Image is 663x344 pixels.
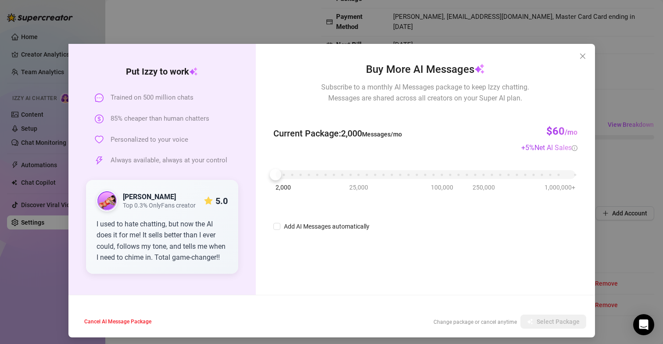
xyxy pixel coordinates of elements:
[434,319,517,325] span: Change package or cancel anytime
[321,82,529,104] span: Subscribe to a monthly AI Messages package to keep Izzy chatting. Messages are shared across all ...
[111,114,209,124] span: 85% cheaper than human chatters
[545,183,575,192] span: 1,000,000+
[95,93,104,102] span: message
[349,183,368,192] span: 25,000
[84,319,151,325] span: Cancel AI Message Package
[565,128,577,136] span: /mo
[472,183,495,192] span: 250,000
[111,135,188,145] span: Personalized to your voice
[520,315,586,329] button: Select Package
[534,142,577,153] div: Net AI Sales
[546,125,577,139] h3: $60
[579,53,586,60] span: close
[215,196,227,206] strong: 5.0
[111,155,227,166] span: Always available, always at your control
[95,115,104,123] span: dollar
[633,314,654,335] div: Open Intercom Messenger
[362,131,401,138] span: Messages/mo
[97,191,117,211] img: public
[283,222,369,231] div: Add AI Messages automatically
[576,53,590,60] span: Close
[95,156,104,165] span: thunderbolt
[97,219,228,263] div: I used to hate chatting, but now the AI does it for me! It sells better than I ever could, follow...
[273,127,401,140] span: Current Package : 2,000
[430,183,453,192] span: 100,000
[126,66,198,77] strong: Put Izzy to work
[572,145,577,151] span: info-circle
[521,143,577,152] span: + 5 %
[95,135,104,144] span: heart
[275,183,290,192] span: 2,000
[123,202,196,209] span: Top 0.3% OnlyFans creator
[576,49,590,63] button: Close
[77,315,158,329] button: Cancel AI Message Package
[123,193,176,201] strong: [PERSON_NAME]
[111,93,194,103] span: Trained on 500 million chats
[204,197,212,205] span: star
[366,61,484,78] span: Buy More AI Messages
